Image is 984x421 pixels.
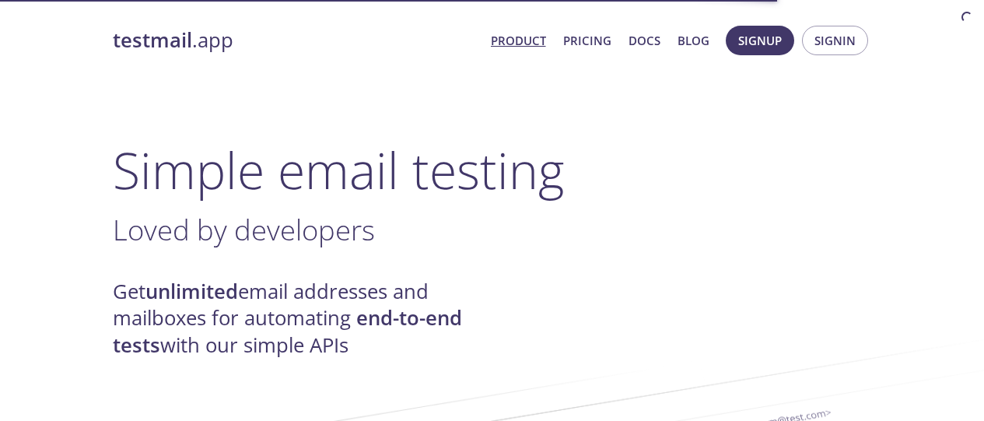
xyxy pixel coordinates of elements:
[678,30,709,51] a: Blog
[563,30,611,51] a: Pricing
[113,304,462,358] strong: end-to-end tests
[113,140,872,200] h1: Simple email testing
[802,26,868,55] button: Signin
[113,210,375,249] span: Loved by developers
[726,26,794,55] button: Signup
[738,30,782,51] span: Signup
[113,279,492,359] h4: Get email addresses and mailboxes for automating with our simple APIs
[629,30,660,51] a: Docs
[814,30,856,51] span: Signin
[491,30,546,51] a: Product
[113,27,478,54] a: testmail.app
[145,278,238,305] strong: unlimited
[113,26,192,54] strong: testmail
